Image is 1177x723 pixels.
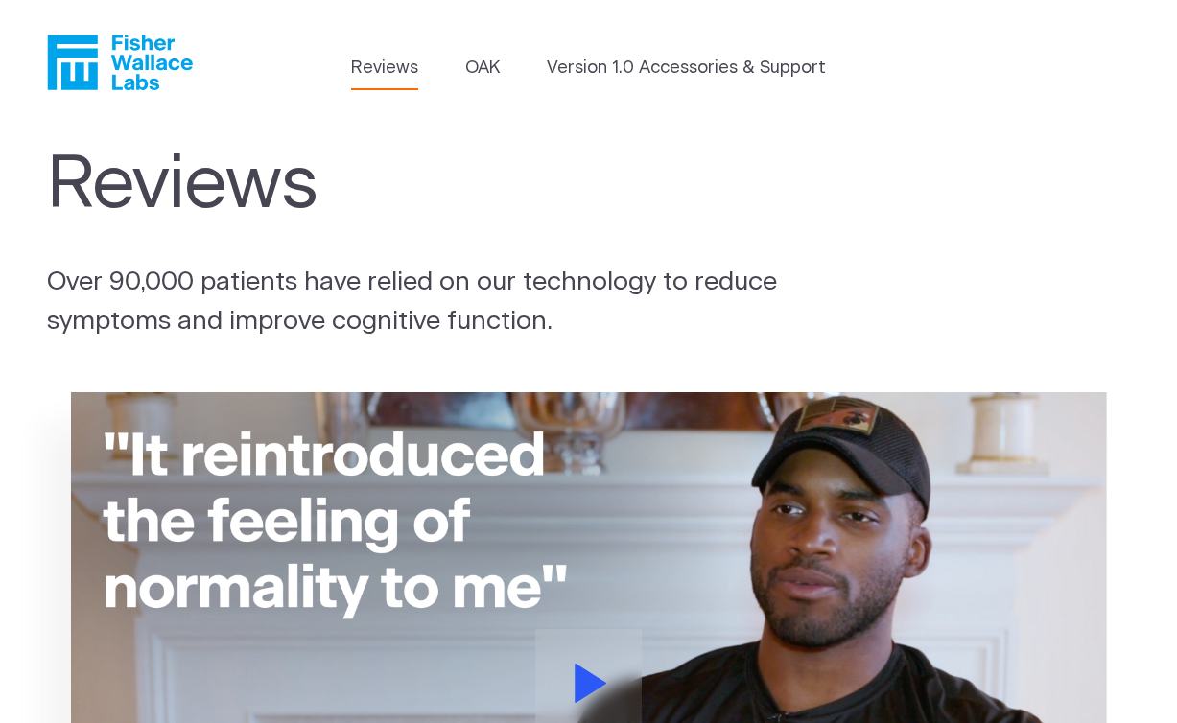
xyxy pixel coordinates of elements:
[47,35,193,90] a: Fisher Wallace
[47,142,814,227] h1: Reviews
[465,56,500,82] a: OAK
[47,263,797,340] p: Over 90,000 patients have relied on our technology to reduce symptoms and improve cognitive funct...
[547,56,826,82] a: Version 1.0 Accessories & Support
[575,664,607,703] svg: Play
[351,56,418,82] a: Reviews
